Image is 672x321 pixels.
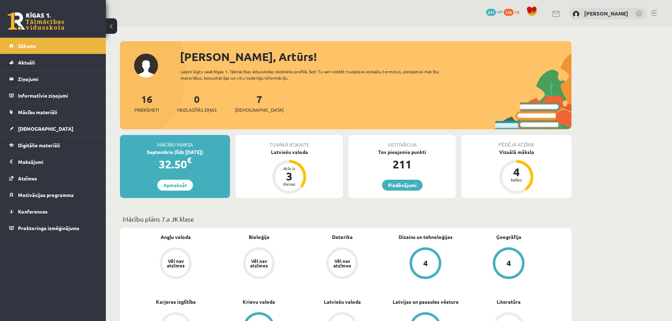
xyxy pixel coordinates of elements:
[9,154,97,170] a: Maksājumi
[120,135,230,148] div: Mācību maksa
[187,155,192,165] span: €
[461,135,571,148] div: Pēdējā atzīme
[584,10,628,17] a: [PERSON_NAME]
[8,12,64,30] a: Rīgas 1. Tālmācības vidusskola
[349,148,456,156] div: Tev pieejamie punkti
[18,225,79,231] span: Proktoringa izmēģinājums
[573,11,580,18] img: Artūrs Šefanovskis
[9,220,97,236] a: Proktoringa izmēģinājums
[18,59,35,66] span: Aktuāli
[157,180,193,191] a: Apmaksāt
[18,43,36,49] span: Sākums
[461,148,571,156] div: Vizuālā māksla
[349,156,456,173] div: 211
[9,38,97,54] a: Sākums
[301,247,384,280] a: Vēl nav atzīmes
[236,148,343,156] div: Latviešu valoda
[497,9,503,14] span: mP
[9,170,97,186] a: Atzīmes
[9,104,97,120] a: Mācību materiāli
[279,166,300,171] div: Atlicis
[332,233,353,241] a: Datorika
[382,180,423,191] a: Piedāvājumi
[236,135,343,148] div: Tuvākā ieskaite
[18,71,97,87] legend: Ziņojumi
[461,148,571,195] a: Vizuālā māksla 4 balles
[279,182,300,186] div: dienas
[236,148,343,195] a: Latviešu valoda Atlicis 3 dienas
[217,247,301,280] a: Vēl nav atzīmes
[467,247,550,280] a: 4
[9,54,97,70] a: Aktuāli
[9,187,97,203] a: Motivācijas programma
[423,259,428,267] div: 4
[486,9,503,14] a: 211 mP
[9,121,97,137] a: [DEMOGRAPHIC_DATA]
[166,259,186,268] div: Vēl nav atzīmes
[18,87,97,104] legend: Informatīvie ziņojumi
[249,233,270,241] a: Bioloģija
[9,87,97,104] a: Informatīvie ziņojumi
[235,93,284,113] a: 7[DEMOGRAPHIC_DATA]
[123,214,569,224] p: Mācību plāns 7.a JK klase
[384,247,467,280] a: 4
[180,48,571,65] div: [PERSON_NAME], Artūrs!
[9,71,97,87] a: Ziņojumi
[349,135,456,148] div: Motivācija
[9,203,97,220] a: Konferences
[506,166,527,178] div: 4
[504,9,514,16] span: 135
[18,175,37,181] span: Atzīmes
[399,233,453,241] a: Dizains un tehnoloģijas
[161,233,191,241] a: Angļu valoda
[506,178,527,182] div: balles
[497,298,521,305] a: Literatūra
[18,208,48,215] span: Konferences
[9,137,97,153] a: Digitālie materiāli
[332,259,352,268] div: Vēl nav atzīmes
[18,142,60,148] span: Digitālie materiāli
[134,247,217,280] a: Vēl nav atzīmes
[177,106,217,113] span: Neizlasītās ziņas
[18,125,73,132] span: [DEMOGRAPHIC_DATA]
[279,171,300,182] div: 3
[249,259,269,268] div: Vēl nav atzīmes
[504,9,523,14] a: 135 xp
[324,298,361,305] a: Latviešu valoda
[18,192,74,198] span: Motivācijas programma
[496,233,521,241] a: Ģeogrāfija
[177,93,217,113] a: 0Neizlasītās ziņas
[18,109,57,115] span: Mācību materiāli
[120,148,230,156] div: Septembris (līdz [DATE])
[515,9,519,14] span: xp
[181,68,452,81] div: Laipni lūgts savā Rīgas 1. Tālmācības vidusskolas skolnieka profilā. Šeit Tu vari redzēt tuvojošo...
[18,154,97,170] legend: Maksājumi
[235,106,284,113] span: [DEMOGRAPHIC_DATA]
[507,259,511,267] div: 4
[134,106,159,113] span: Priekšmeti
[393,298,459,305] a: Latvijas un pasaules vēsture
[243,298,275,305] a: Krievu valoda
[134,93,159,113] a: 16Priekšmeti
[486,9,496,16] span: 211
[156,298,196,305] a: Karjeras izglītība
[120,156,230,173] div: 32.50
